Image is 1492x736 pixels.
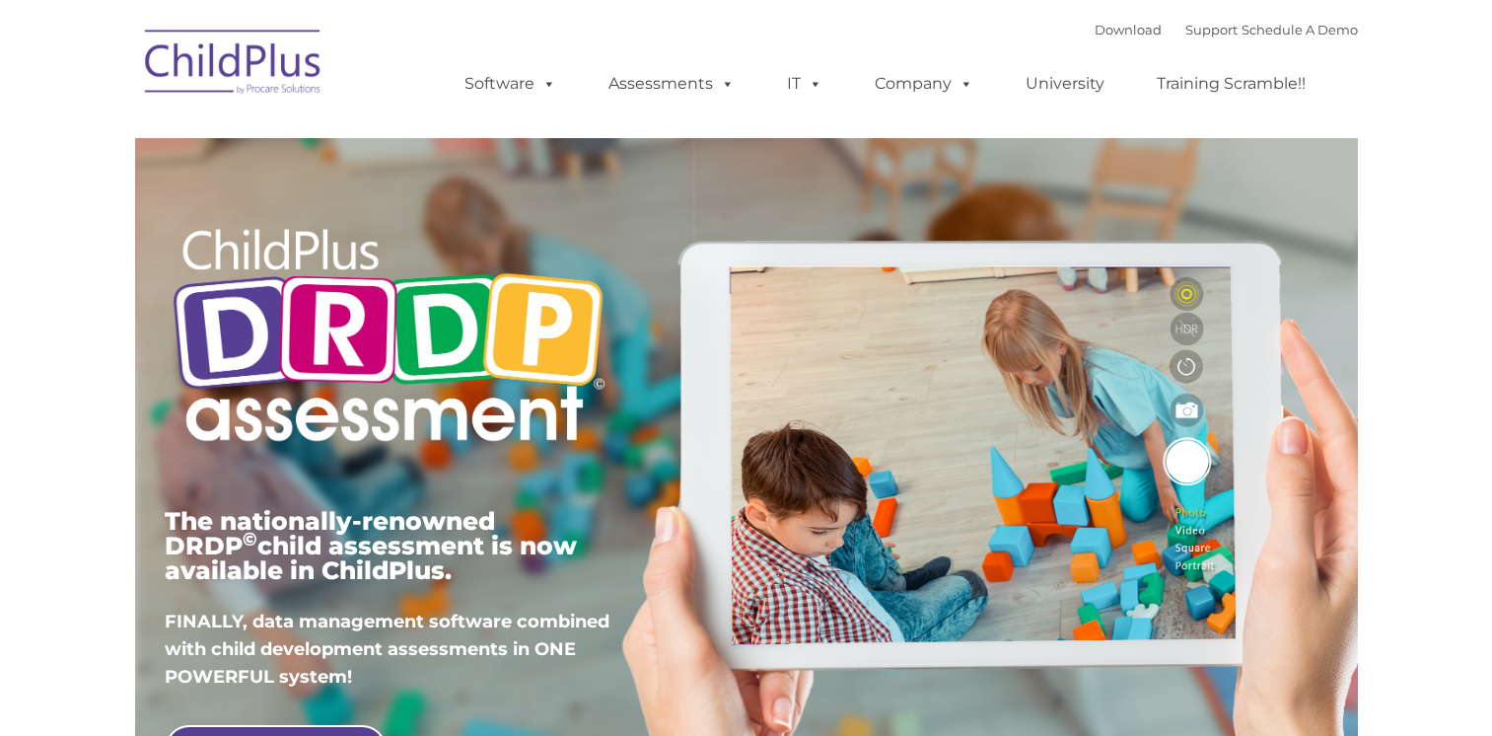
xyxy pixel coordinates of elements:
[165,506,577,585] span: The nationally-renowned DRDP child assessment is now available in ChildPlus.
[243,528,257,551] sup: ©
[1185,22,1238,37] a: Support
[165,611,609,688] span: FINALLY, data management software combined with child development assessments in ONE POWERFUL sys...
[855,64,993,104] a: Company
[1006,64,1124,104] a: University
[1242,22,1358,37] a: Schedule A Demo
[767,64,842,104] a: IT
[1095,22,1358,37] font: |
[135,16,332,114] img: ChildPlus by Procare Solutions
[589,64,754,104] a: Assessments
[165,202,612,475] img: Copyright - DRDP Logo Light
[445,64,576,104] a: Software
[1137,64,1325,104] a: Training Scramble!!
[1095,22,1162,37] a: Download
